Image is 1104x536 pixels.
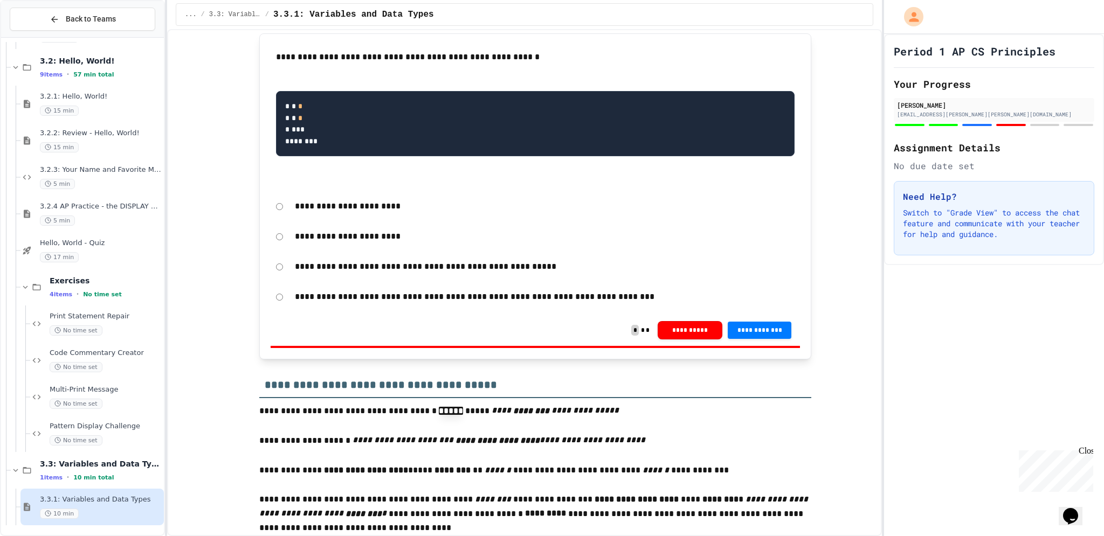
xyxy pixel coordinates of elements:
span: 3.2.3: Your Name and Favorite Movie [40,165,162,175]
span: No time set [50,399,102,409]
span: 5 min [40,215,75,226]
span: ... [185,10,197,19]
span: No time set [50,435,102,445]
span: Hello, World - Quiz [40,239,162,248]
span: Pattern Display Challenge [50,422,162,431]
div: My Account [893,4,926,29]
span: No time set [83,291,122,298]
p: Switch to "Grade View" to access the chat feature and communicate with your teacher for help and ... [903,207,1085,240]
span: • [67,473,69,482]
span: • [67,70,69,79]
span: 3.2.1: Hello, World! [40,92,162,101]
span: 3.3: Variables and Data Types [40,459,162,469]
span: 57 min total [73,71,114,78]
span: 3.3.1: Variables and Data Types [40,495,162,504]
span: 10 min [40,509,79,519]
span: 17 min [40,252,79,262]
span: 3.2.2: Review - Hello, World! [40,129,162,138]
span: 9 items [40,71,63,78]
span: 3.2: Hello, World! [40,56,162,66]
span: Back to Teams [66,13,116,25]
span: Code Commentary Creator [50,349,162,358]
span: • [77,290,79,298]
span: 15 min [40,142,79,152]
div: [EMAIL_ADDRESS][PERSON_NAME][PERSON_NAME][DOMAIN_NAME] [897,110,1091,119]
h2: Your Progress [894,76,1094,92]
iframe: chat widget [1015,446,1093,492]
span: 1 items [40,474,63,481]
span: No time set [50,325,102,336]
div: Chat with us now!Close [4,4,74,68]
div: No due date set [894,159,1094,172]
span: / [265,10,269,19]
span: Print Statement Repair [50,312,162,321]
button: Back to Teams [10,8,155,31]
span: Exercises [50,276,162,286]
span: 3.3.1: Variables and Data Types [273,8,434,21]
h1: Period 1 AP CS Principles [894,44,1055,59]
span: 5 min [40,179,75,189]
span: 4 items [50,291,72,298]
div: [PERSON_NAME] [897,100,1091,110]
span: 10 min total [73,474,114,481]
h3: Need Help? [903,190,1085,203]
span: / [201,10,205,19]
h2: Assignment Details [894,140,1094,155]
span: 3.2.4 AP Practice - the DISPLAY Procedure [40,202,162,211]
span: 3.3: Variables and Data Types [209,10,261,19]
span: Multi-Print Message [50,385,162,394]
span: 15 min [40,106,79,116]
iframe: chat widget [1059,493,1093,525]
span: No time set [50,362,102,372]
